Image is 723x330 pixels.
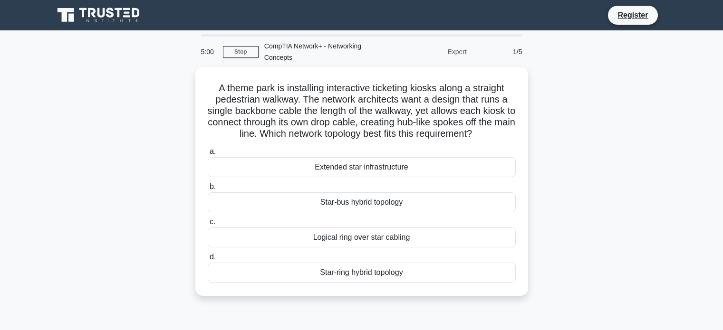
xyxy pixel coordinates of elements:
[208,192,516,212] div: Star-bus hybrid topology
[210,253,216,261] span: d.
[210,147,216,155] span: a.
[223,46,259,58] a: Stop
[210,217,215,226] span: c.
[208,227,516,247] div: Logical ring over star cabling
[195,42,223,61] div: 5:00
[472,42,528,61] div: 1/5
[612,9,654,21] a: Register
[259,37,389,67] div: CompTIA Network+ - Networking Concepts
[207,82,517,140] h5: A theme park is installing interactive ticketing kiosks along a straight pedestrian walkway. The ...
[210,182,216,190] span: b.
[389,42,472,61] div: Expert
[208,157,516,177] div: Extended star infrastructure
[208,263,516,283] div: Star-ring hybrid topology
